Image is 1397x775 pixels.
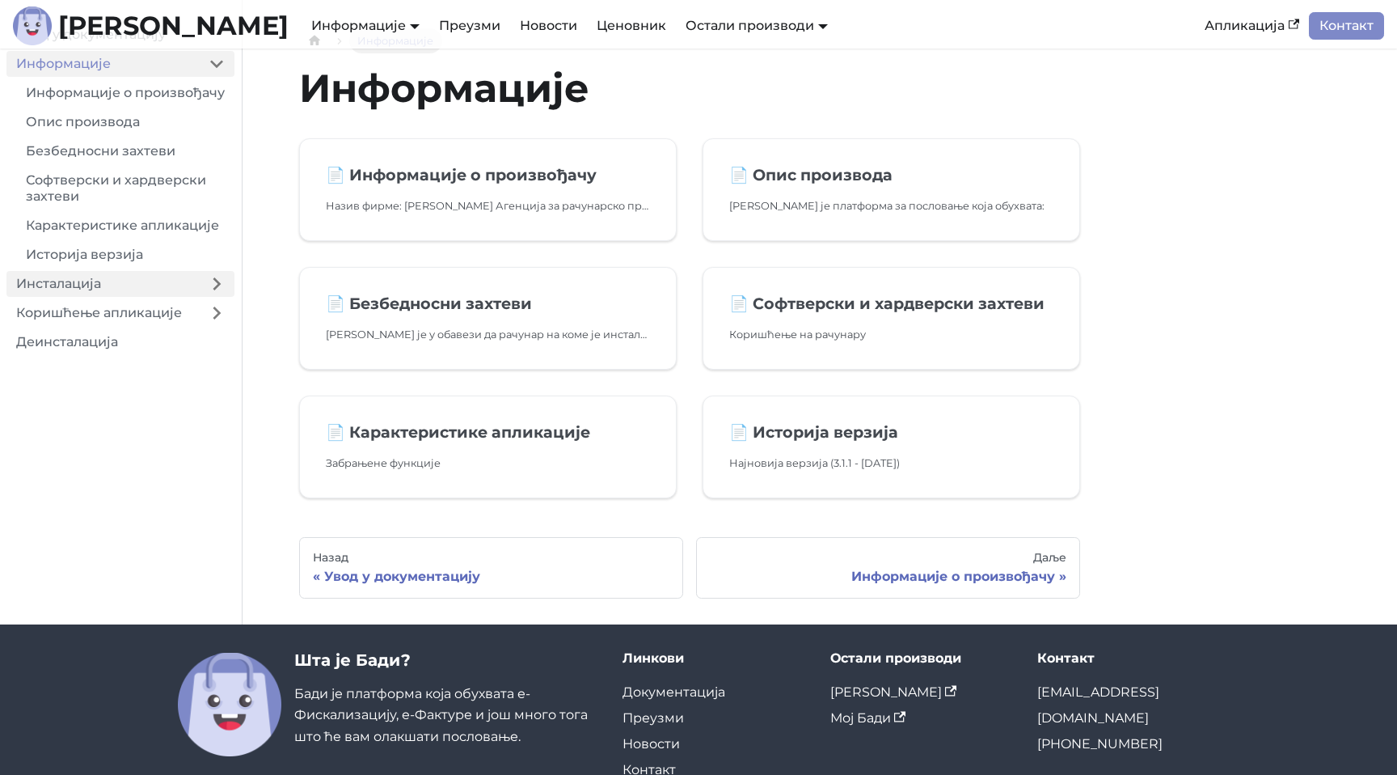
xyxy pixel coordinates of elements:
a: Лого[PERSON_NAME] [13,6,289,45]
a: Информације [311,18,420,33]
a: [EMAIL_ADDRESS][DOMAIN_NAME] [1037,684,1159,726]
a: Контакт [1309,12,1384,40]
h2: Безбедносни захтеви [326,294,650,313]
a: Преузми [623,710,684,726]
p: Најновија верзија (3.1.1 - 19.12.2023) [729,455,1053,472]
p: Забрањене функције [326,455,650,472]
a: 📄️ Софтверски и хардверски захтевиКоришћење на рачунару [703,267,1080,370]
div: Бади је платформа која обухвата е-Фискализацију, е-Фактуре и још много тога што ће вам олакшати п... [294,650,597,756]
a: Мој Бади [830,710,905,726]
h2: Историја верзија [729,422,1053,442]
img: Бади [178,653,281,756]
div: Линкови [623,650,804,667]
div: Назад [313,551,669,565]
nav: странице докумената [299,537,1080,599]
a: Информације [6,51,199,77]
p: Назив фирме: Дејан Велимировић Агенција за рачунарско програмирање DVSoftware Београд (Палилула) [326,197,650,214]
h3: Шта је Бади? [294,650,597,671]
h2: Софтверски и хардверски захтеви [729,294,1053,313]
a: Коришћење апликације [6,300,199,326]
a: Софтверски и хардверски захтеви [16,167,234,210]
a: Новости [623,736,680,752]
div: Даље [710,551,1066,565]
p: Бади је платформа за пословање која обухвата: [729,197,1053,214]
a: Преузми [429,12,510,40]
button: Collapse sidebar category 'Информације' [199,51,234,77]
b: [PERSON_NAME] [58,13,289,39]
a: Ценовник [587,12,676,40]
h1: Информације [299,64,1080,112]
a: 📄️ Карактеристике апликацијеЗабрањене функције [299,396,677,498]
img: Лого [13,6,52,45]
a: НазадУвод у документацију [299,537,683,599]
a: Документација [623,684,725,700]
a: Апликација [1195,12,1309,40]
a: Опис производа [16,109,234,135]
h2: Опис производа [729,165,1053,184]
div: Увод у документацију [313,569,669,585]
button: Expand sidebar category 'Инсталација' [199,271,234,297]
a: Информације о произвођачу [16,80,234,106]
p: Корисник је у обавези да рачунар на коме је инсталиран Бади, редовно одржава и ажурира оперативни... [326,326,650,343]
a: Новости [510,12,587,40]
button: Expand sidebar category 'Коришћење апликације' [199,300,234,326]
a: Безбедносни захтеви [16,138,234,164]
a: Остали производи [686,18,828,33]
a: [PERSON_NAME] [830,684,956,700]
h2: Информације о произвођачу [326,165,650,184]
a: ДаљеИнформације о произвођачу [696,537,1080,599]
h2: Карактеристике апликације [326,422,650,442]
a: 📄️ Безбедносни захтеви[PERSON_NAME] је у обавези да рачунар на коме је инсталиран [PERSON_NAME], ... [299,267,677,370]
a: Карактеристике апликације [16,213,234,239]
a: Деинсталација [6,329,234,355]
div: Остали производи [830,650,1012,667]
a: 📄️ Опис производа[PERSON_NAME] је платформа за пословање која обухвата: [703,138,1080,241]
a: [PHONE_NUMBER] [1037,736,1163,752]
a: Инсталација [6,271,199,297]
div: Информације о произвођачу [710,569,1066,585]
a: 📄️ Информације о произвођачуНазив фирме: [PERSON_NAME] Агенција за рачунарско програмирање DVSoft... [299,138,677,241]
a: 📄️ Историја верзијаНајновија верзија (3.1.1 - [DATE]) [703,396,1080,498]
div: Контакт [1037,650,1219,667]
p: Коришћење на рачунару [729,326,1053,343]
a: Историја верзија [16,242,234,268]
